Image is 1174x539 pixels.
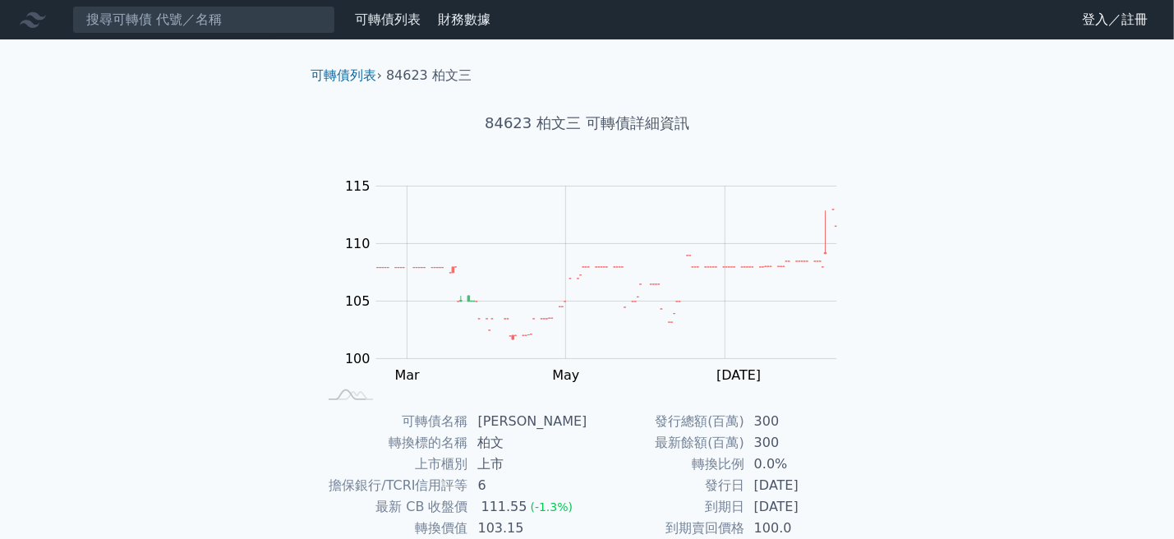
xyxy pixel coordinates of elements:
[468,518,587,539] td: 103.15
[468,475,587,496] td: 6
[716,367,761,383] tspan: [DATE]
[587,518,744,539] td: 到期賣回價格
[311,66,382,85] li: ›
[744,454,857,475] td: 0.0%
[72,6,335,34] input: 搜尋可轉債 代號／名稱
[336,178,862,383] g: Chart
[318,432,468,454] td: 轉換標的名稱
[1069,7,1161,33] a: 登入／註冊
[318,496,468,518] td: 最新 CB 收盤價
[386,66,472,85] li: 84623 柏文三
[345,236,371,251] tspan: 110
[345,178,371,194] tspan: 115
[531,500,573,514] span: (-1.3%)
[318,475,468,496] td: 擔保銀行/TCRI信用評等
[438,12,490,27] a: 財務數據
[744,432,857,454] td: 300
[587,432,744,454] td: 最新餘額(百萬)
[587,411,744,432] td: 發行總額(百萬)
[318,454,468,475] td: 上市櫃別
[345,351,371,366] tspan: 100
[298,112,877,135] h1: 84623 柏文三 可轉債詳細資訊
[311,67,377,83] a: 可轉債列表
[587,496,744,518] td: 到期日
[355,12,421,27] a: 可轉債列表
[468,411,587,432] td: [PERSON_NAME]
[587,475,744,496] td: 發行日
[478,496,531,518] div: 111.55
[587,454,744,475] td: 轉換比例
[553,367,580,383] tspan: May
[468,454,587,475] td: 上市
[744,475,857,496] td: [DATE]
[744,518,857,539] td: 100.0
[318,411,468,432] td: 可轉債名稱
[744,411,857,432] td: 300
[468,432,587,454] td: 柏文
[744,496,857,518] td: [DATE]
[395,367,421,383] tspan: Mar
[318,518,468,539] td: 轉換價值
[345,293,371,309] tspan: 105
